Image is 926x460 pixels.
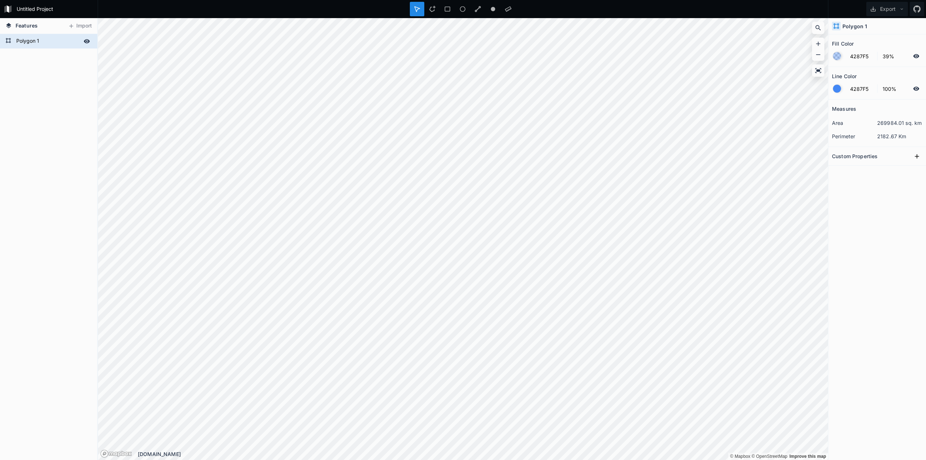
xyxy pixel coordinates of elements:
a: Map feedback [789,454,826,459]
a: OpenStreetMap [752,454,787,459]
dt: area [832,119,877,127]
a: Mapbox logo [100,450,132,458]
h2: Custom Properties [832,151,878,162]
dt: perimeter [832,132,877,140]
h2: Line Color [832,71,857,82]
div: [DOMAIN_NAME] [138,450,828,458]
button: Export [866,2,908,16]
a: Mapbox [730,454,750,459]
h4: Polygon 1 [842,22,867,30]
dd: 269984.01 sq. km [877,119,922,127]
h2: Fill Color [832,38,854,49]
span: Features [16,22,38,29]
dd: 2182.67 Km [877,132,922,140]
button: Import [64,20,95,32]
h2: Measures [832,103,856,114]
